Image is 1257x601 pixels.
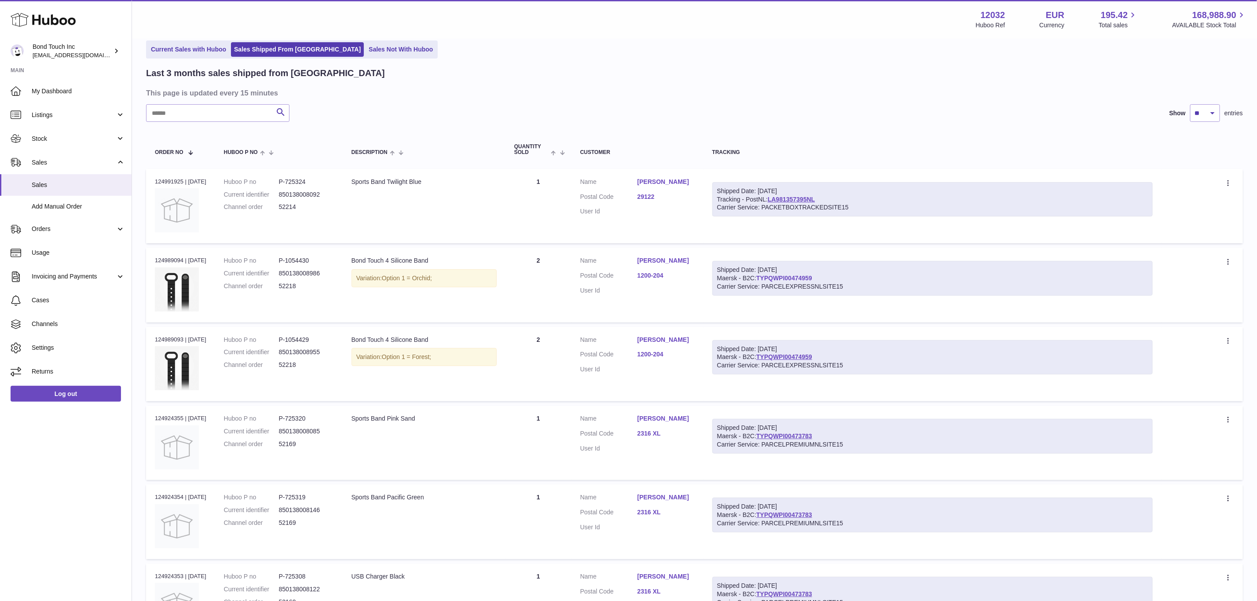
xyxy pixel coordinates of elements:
td: 2 [506,248,572,322]
h2: Last 3 months sales shipped from [GEOGRAPHIC_DATA] [146,67,385,79]
dd: 850138008092 [279,191,334,199]
div: Carrier Service: PARCELEXPRESSNLSITE15 [717,361,1148,370]
a: TYPQWPI00473783 [756,511,812,518]
img: logistics@bond-touch.com [11,44,24,58]
span: Order No [155,150,183,155]
dd: 850138008085 [279,427,334,436]
span: Channels [32,320,125,328]
div: USB Charger Black [352,572,497,581]
a: Sales Not With Huboo [366,42,436,57]
div: Variation: [352,348,497,366]
span: Huboo P no [224,150,258,155]
td: 2 [506,327,572,401]
a: 2316 XL [638,587,695,596]
dt: User Id [580,523,638,531]
dt: Channel order [224,282,279,290]
a: Log out [11,386,121,402]
div: Maersk - B2C: [712,340,1153,375]
dt: Postal Code [580,350,638,361]
span: Description [352,150,388,155]
img: BT4-band-midnight-cut.png [155,268,199,311]
dt: Huboo P no [224,257,279,265]
dd: P-725324 [279,178,334,186]
div: Shipped Date: [DATE] [717,582,1148,590]
dt: Name [580,493,638,504]
div: Huboo Ref [976,21,1005,29]
div: Sports Band Pink Sand [352,414,497,423]
a: TYPQWPI00473783 [756,432,812,440]
h3: This page is updated every 15 minutes [146,88,1241,98]
span: Cases [32,296,125,304]
span: Add Manual Order [32,202,125,211]
span: [EMAIL_ADDRESS][DOMAIN_NAME] [33,51,129,59]
div: 124991925 | [DATE] [155,178,206,186]
a: [PERSON_NAME] [638,414,695,423]
span: Sales [32,181,125,189]
dt: Huboo P no [224,178,279,186]
a: LA981357395NL [768,196,815,203]
div: Carrier Service: PARCELEXPRESSNLSITE15 [717,282,1148,291]
dd: 52169 [279,519,334,527]
dt: Huboo P no [224,493,279,502]
dt: Postal Code [580,193,638,203]
a: TYPQWPI00473783 [756,590,812,597]
dd: 850138008986 [279,269,334,278]
span: My Dashboard [32,87,125,95]
div: Bond Touch 4 Silicone Band [352,336,497,344]
dt: Postal Code [580,508,638,519]
a: [PERSON_NAME] [638,257,695,265]
div: Tracking - PostNL: [712,182,1153,217]
a: 1200-204 [638,271,695,280]
a: TYPQWPI00474959 [756,353,812,360]
dt: Current identifier [224,427,279,436]
div: Shipped Date: [DATE] [717,424,1148,432]
div: Maersk - B2C: [712,498,1153,532]
img: no-photo.jpg [155,188,199,232]
dt: User Id [580,207,638,216]
dd: 52218 [279,282,334,290]
a: 2316 XL [638,508,695,517]
div: Maersk - B2C: [712,261,1153,296]
a: TYPQWPI00474959 [756,275,812,282]
dt: Name [580,572,638,583]
img: no-photo.jpg [155,425,199,469]
a: 29122 [638,193,695,201]
dd: P-725320 [279,414,334,423]
div: Sports Band Twilight Blue [352,178,497,186]
dt: Channel order [224,203,279,211]
dd: 850138008122 [279,585,334,594]
span: entries [1224,109,1243,117]
a: Current Sales with Huboo [148,42,229,57]
dt: Name [580,178,638,188]
dd: P-1054429 [279,336,334,344]
a: [PERSON_NAME] [638,336,695,344]
div: Bond Touch 4 Silicone Band [352,257,497,265]
div: 124924353 | [DATE] [155,572,206,580]
span: Stock [32,135,116,143]
div: Carrier Service: PARCELPREMIUMNLSITE15 [717,519,1148,528]
div: Shipped Date: [DATE] [717,502,1148,511]
dd: 52218 [279,361,334,369]
div: 124924354 | [DATE] [155,493,206,501]
dd: 850138008955 [279,348,334,356]
dd: P-725308 [279,572,334,581]
div: 124989093 | [DATE] [155,336,206,344]
span: AVAILABLE Stock Total [1172,21,1246,29]
div: Variation: [352,269,497,287]
label: Show [1169,109,1186,117]
td: 1 [506,406,572,480]
dt: Postal Code [580,271,638,282]
dt: Current identifier [224,585,279,594]
dt: Channel order [224,519,279,527]
a: [PERSON_NAME] [638,178,695,186]
span: Sales [32,158,116,167]
td: 1 [506,484,572,559]
img: no-photo.jpg [155,504,199,548]
td: 1 [506,169,572,243]
div: Shipped Date: [DATE] [717,266,1148,274]
div: 124924355 | [DATE] [155,414,206,422]
span: Listings [32,111,116,119]
dd: 52214 [279,203,334,211]
span: Returns [32,367,125,376]
a: 168,988.90 AVAILABLE Stock Total [1172,9,1246,29]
